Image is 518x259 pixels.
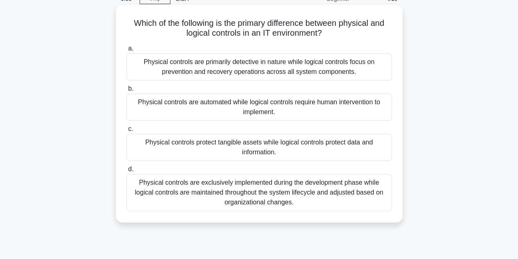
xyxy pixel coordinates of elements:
div: Physical controls are exclusively implemented during the development phase while logical controls... [127,174,392,211]
span: a. [128,45,133,52]
div: Physical controls are primarily detective in nature while logical controls focus on prevention an... [127,53,392,80]
h5: Which of the following is the primary difference between physical and logical controls in an IT e... [126,18,393,39]
span: b. [128,85,133,92]
div: Physical controls protect tangible assets while logical controls protect data and information. [127,134,392,161]
span: c. [128,125,133,132]
div: Physical controls are automated while logical controls require human intervention to implement. [127,94,392,121]
span: d. [128,165,133,172]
